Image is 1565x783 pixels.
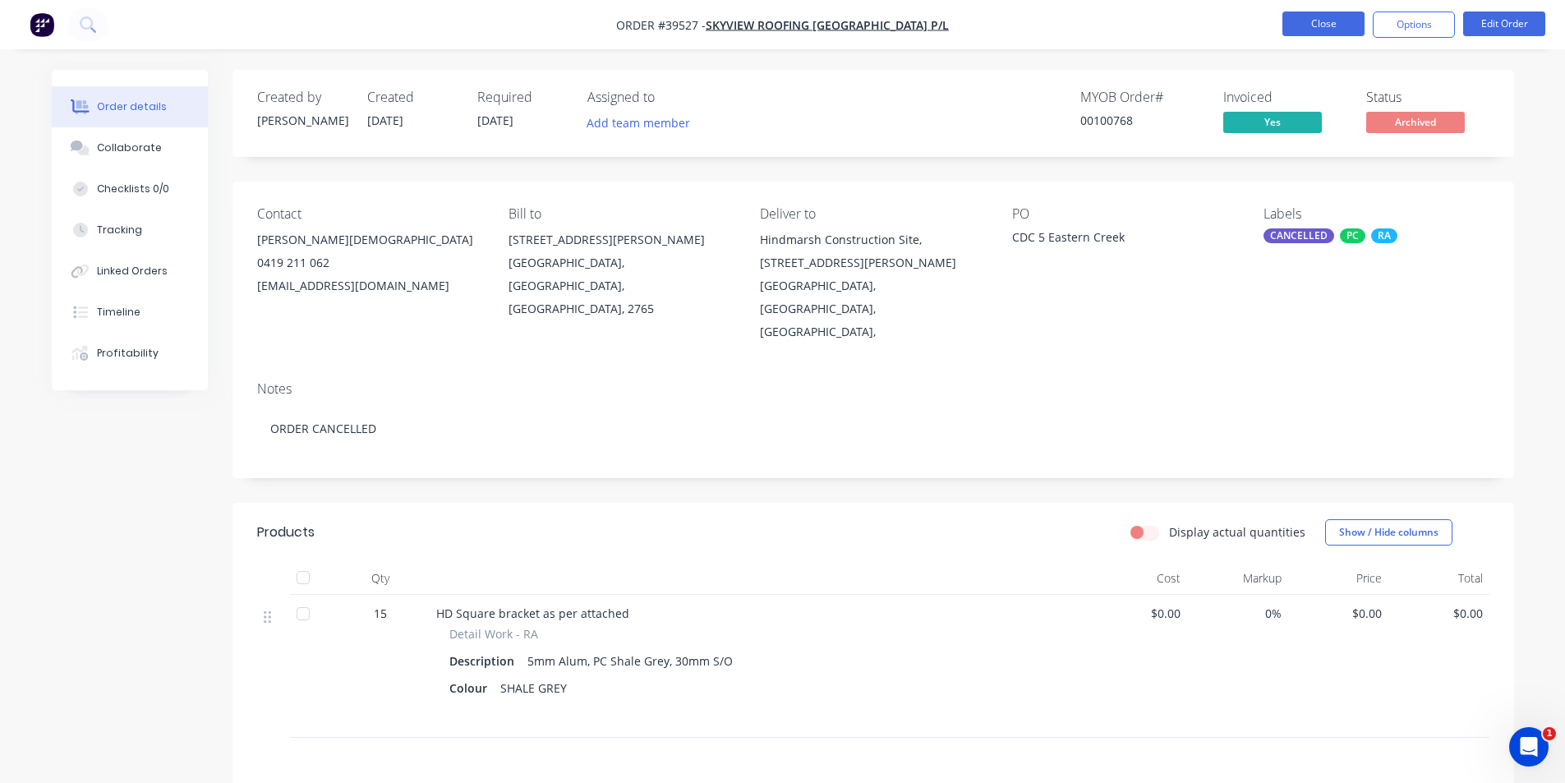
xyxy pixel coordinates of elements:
[1187,562,1288,595] div: Markup
[1388,562,1489,595] div: Total
[436,606,629,621] span: HD Square bracket as per attached
[97,264,168,279] div: Linked Orders
[257,206,482,222] div: Contact
[521,649,739,673] div: 5mm Alum, PC Shale Grey, 30mm S/O
[52,86,208,127] button: Order details
[1223,112,1322,132] span: Yes
[257,403,1489,454] div: ORDER CANCELLED
[257,381,1489,397] div: Notes
[1012,206,1237,222] div: PO
[1366,112,1465,132] span: Archived
[1012,228,1217,251] div: CDC 5 Eastern Creek
[477,90,568,105] div: Required
[706,17,949,33] a: SKYVIEW ROOFING [GEOGRAPHIC_DATA] P/L
[1080,112,1204,129] div: 00100768
[449,676,494,700] div: Colour
[257,112,348,129] div: [PERSON_NAME]
[52,333,208,374] button: Profitability
[578,112,698,134] button: Add team member
[587,112,699,134] button: Add team member
[1264,228,1334,243] div: CANCELLED
[52,292,208,333] button: Timeline
[587,90,752,105] div: Assigned to
[1509,727,1549,767] iframe: Intercom live chat
[1543,727,1556,740] span: 1
[760,206,985,222] div: Deliver to
[760,228,985,343] div: Hindmarsh Construction Site, [STREET_ADDRESS][PERSON_NAME][GEOGRAPHIC_DATA], [GEOGRAPHIC_DATA], [...
[52,210,208,251] button: Tracking
[257,228,482,251] div: [PERSON_NAME][DEMOGRAPHIC_DATA]
[97,140,162,155] div: Collaborate
[760,228,985,274] div: Hindmarsh Construction Site, [STREET_ADDRESS][PERSON_NAME]
[1087,562,1188,595] div: Cost
[1463,12,1545,36] button: Edit Order
[1373,12,1455,38] button: Options
[1395,605,1483,622] span: $0.00
[374,605,387,622] span: 15
[509,206,734,222] div: Bill to
[331,562,430,595] div: Qty
[1080,90,1204,105] div: MYOB Order #
[1340,228,1365,243] div: PC
[509,251,734,320] div: [GEOGRAPHIC_DATA], [GEOGRAPHIC_DATA], [GEOGRAPHIC_DATA], 2765
[1194,605,1282,622] span: 0%
[257,228,482,297] div: [PERSON_NAME][DEMOGRAPHIC_DATA]0419 211 062[EMAIL_ADDRESS][DOMAIN_NAME]
[97,223,142,237] div: Tracking
[257,251,482,274] div: 0419 211 062
[760,274,985,343] div: [GEOGRAPHIC_DATA], [GEOGRAPHIC_DATA], [GEOGRAPHIC_DATA],
[1325,519,1452,546] button: Show / Hide columns
[97,182,169,196] div: Checklists 0/0
[1264,206,1489,222] div: Labels
[477,113,513,128] span: [DATE]
[97,305,140,320] div: Timeline
[97,99,167,114] div: Order details
[52,127,208,168] button: Collaborate
[509,228,734,320] div: [STREET_ADDRESS][PERSON_NAME][GEOGRAPHIC_DATA], [GEOGRAPHIC_DATA], [GEOGRAPHIC_DATA], 2765
[257,274,482,297] div: [EMAIL_ADDRESS][DOMAIN_NAME]
[257,90,348,105] div: Created by
[1093,605,1181,622] span: $0.00
[494,676,573,700] div: SHALE GREY
[30,12,54,37] img: Factory
[52,168,208,210] button: Checklists 0/0
[1288,562,1389,595] div: Price
[52,251,208,292] button: Linked Orders
[1371,228,1397,243] div: RA
[1366,90,1489,105] div: Status
[1282,12,1365,36] button: Close
[449,625,538,643] span: Detail Work - RA
[449,649,521,673] div: Description
[367,90,458,105] div: Created
[509,228,734,251] div: [STREET_ADDRESS][PERSON_NAME]
[1169,523,1305,541] label: Display actual quantities
[1295,605,1383,622] span: $0.00
[367,113,403,128] span: [DATE]
[257,523,315,542] div: Products
[616,17,706,33] span: Order #39527 -
[97,346,159,361] div: Profitability
[1223,90,1346,105] div: Invoiced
